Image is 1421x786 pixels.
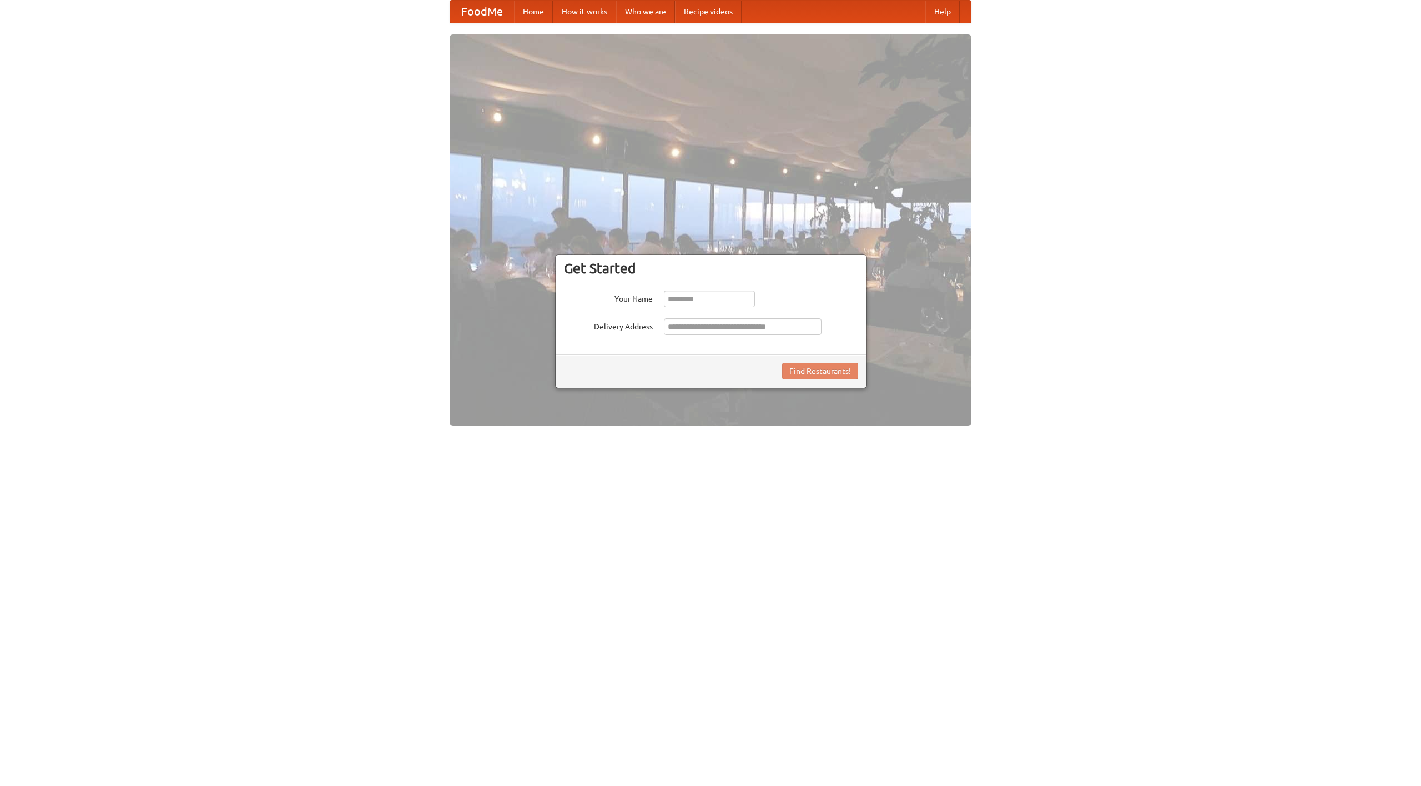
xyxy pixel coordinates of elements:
a: Recipe videos [675,1,742,23]
label: Your Name [564,291,653,304]
button: Find Restaurants! [782,363,858,379]
a: FoodMe [450,1,514,23]
label: Delivery Address [564,318,653,332]
a: Home [514,1,553,23]
a: Who we are [616,1,675,23]
a: How it works [553,1,616,23]
a: Help [925,1,960,23]
h3: Get Started [564,260,858,277]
